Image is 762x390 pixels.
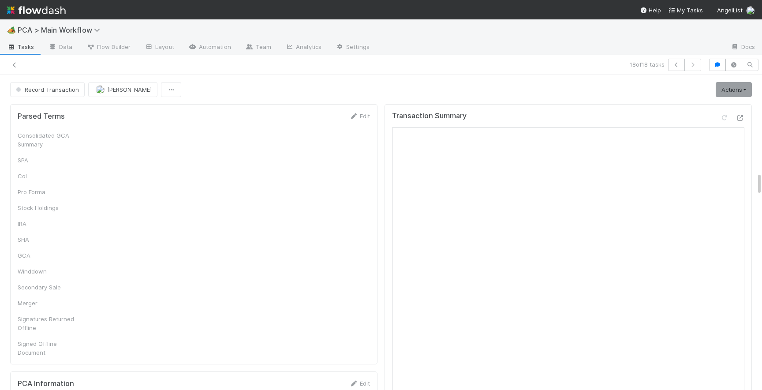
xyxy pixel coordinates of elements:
button: [PERSON_NAME] [88,82,157,97]
span: 🏕️ [7,26,16,34]
img: avatar_ba0ef937-97b0-4cb1-a734-c46f876909ef.png [96,85,105,94]
button: Record Transaction [10,82,85,97]
div: SPA [18,156,84,165]
div: IRA [18,219,84,228]
a: Edit [349,380,370,387]
div: Signatures Returned Offline [18,315,84,332]
div: Help [640,6,661,15]
a: Settings [329,41,377,55]
div: Consolidated GCA Summary [18,131,84,149]
a: Docs [724,41,762,55]
span: [PERSON_NAME] [107,86,152,93]
div: Pro Forma [18,187,84,196]
span: PCA > Main Workflow [18,26,105,34]
div: Stock Holdings [18,203,84,212]
div: SHA [18,235,84,244]
span: 18 of 18 tasks [630,60,665,69]
h5: Parsed Terms [18,112,65,121]
a: Automation [181,41,238,55]
span: Flow Builder [86,42,131,51]
a: Layout [138,41,181,55]
img: logo-inverted-e16ddd16eac7371096b0.svg [7,3,66,18]
div: Signed Offline Document [18,339,84,357]
span: Tasks [7,42,34,51]
div: GCA [18,251,84,260]
a: Flow Builder [79,41,138,55]
div: CoI [18,172,84,180]
a: Analytics [278,41,329,55]
span: Record Transaction [14,86,79,93]
a: Actions [716,82,752,97]
span: My Tasks [668,7,703,14]
h5: Transaction Summary [392,112,467,120]
h5: PCA Information [18,379,74,388]
div: Secondary Sale [18,283,84,292]
div: Winddown [18,267,84,276]
a: Edit [349,112,370,120]
span: AngelList [717,7,743,14]
img: avatar_ba0ef937-97b0-4cb1-a734-c46f876909ef.png [746,6,755,15]
a: My Tasks [668,6,703,15]
div: Merger [18,299,84,307]
a: Team [238,41,278,55]
a: Data [41,41,79,55]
